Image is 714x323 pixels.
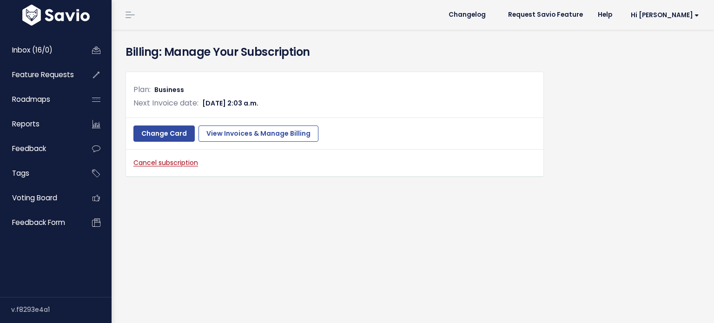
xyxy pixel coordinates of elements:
[590,8,620,22] a: Help
[631,12,699,19] span: Hi [PERSON_NAME]
[133,158,198,167] a: Cancel subscription
[126,44,700,60] h4: Billing: Manage Your Subscription
[12,70,74,79] span: Feature Requests
[133,98,198,108] span: Next Invoice date:
[12,45,53,55] span: Inbox (16/0)
[154,85,184,94] span: Business
[12,119,40,129] span: Reports
[11,297,112,322] div: v.f8293e4a1
[12,94,50,104] span: Roadmaps
[133,125,195,142] a: Change Card
[501,8,590,22] a: Request Savio Feature
[2,187,77,209] a: Voting Board
[12,144,46,153] span: Feedback
[12,193,57,203] span: Voting Board
[2,113,77,135] a: Reports
[198,125,318,142] a: View Invoices & Manage Billing
[20,5,92,26] img: logo-white.9d6f32f41409.svg
[2,163,77,184] a: Tags
[12,218,65,227] span: Feedback form
[2,138,77,159] a: Feedback
[2,212,77,233] a: Feedback form
[202,99,258,108] span: [DATE] 2:03 a.m.
[2,40,77,61] a: Inbox (16/0)
[133,84,151,95] span: Plan:
[2,64,77,86] a: Feature Requests
[620,8,707,22] a: Hi [PERSON_NAME]
[449,12,486,18] span: Changelog
[2,89,77,110] a: Roadmaps
[12,168,29,178] span: Tags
